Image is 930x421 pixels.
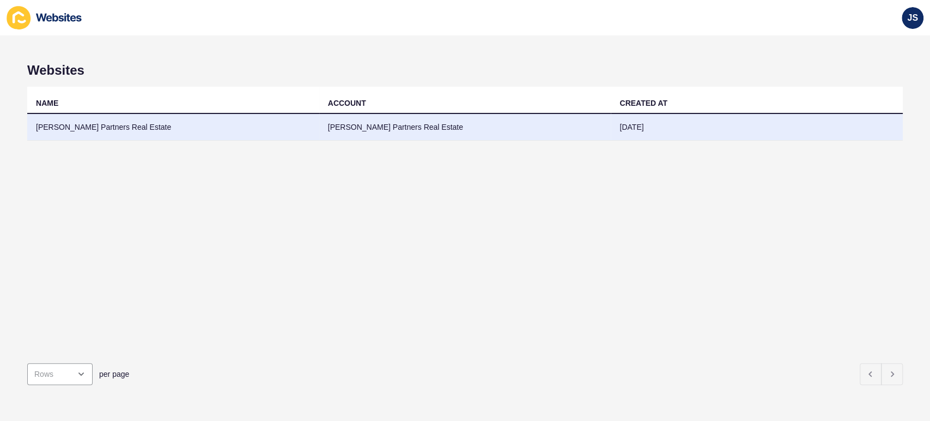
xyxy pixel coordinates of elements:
td: [DATE] [611,114,903,141]
div: ACCOUNT [328,98,366,109]
div: open menu [27,363,93,385]
div: CREATED AT [619,98,667,109]
h1: Websites [27,63,903,78]
div: NAME [36,98,58,109]
span: JS [907,13,918,23]
td: [PERSON_NAME] Partners Real Estate [27,114,319,141]
td: [PERSON_NAME] Partners Real Estate [319,114,611,141]
span: per page [99,369,129,380]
